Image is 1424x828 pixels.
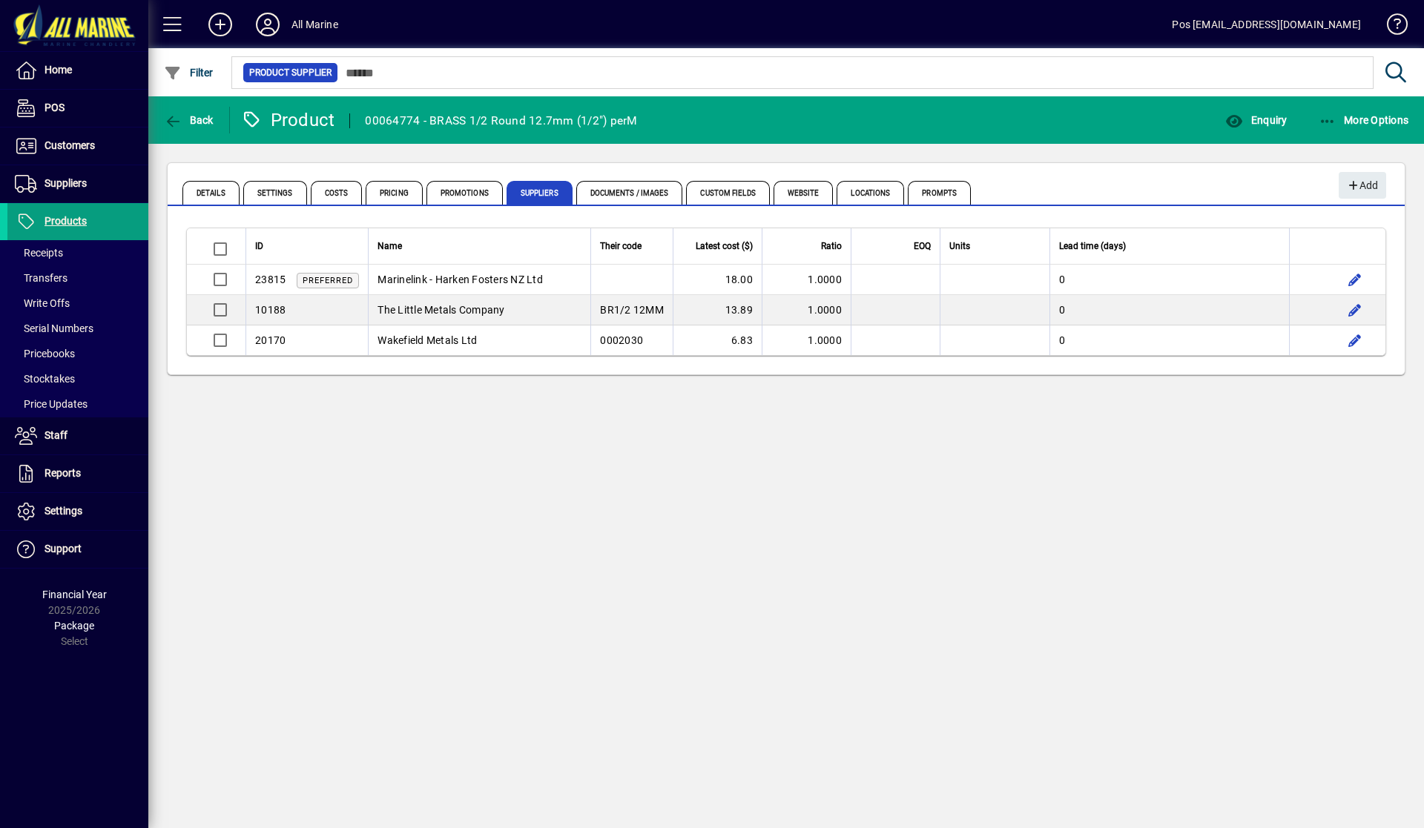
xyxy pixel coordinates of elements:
button: Profile [244,11,291,38]
span: Back [164,114,214,126]
span: Customers [44,139,95,151]
td: 13.89 [673,295,762,325]
span: Preferred [303,276,353,285]
span: Receipts [15,247,63,259]
span: Product Supplier [249,65,332,80]
span: Prompts [908,181,971,205]
button: Add [197,11,244,38]
button: Add [1339,172,1386,199]
button: Back [160,107,217,133]
span: Promotions [426,181,503,205]
td: 0 [1049,295,1289,325]
span: Custom Fields [686,181,769,205]
span: Stocktakes [15,373,75,385]
button: Edit [1343,298,1367,322]
button: Enquiry [1222,107,1290,133]
span: Package [54,620,94,632]
span: EOQ [914,238,931,254]
span: Their code [600,238,642,254]
td: 6.83 [673,325,762,355]
span: Reports [44,467,81,479]
td: 18.00 [673,265,762,295]
a: Price Updates [7,391,148,417]
span: Pricebooks [15,348,75,360]
span: Costs [311,181,363,205]
div: Product [241,108,335,132]
a: Staff [7,417,148,454]
td: 1.0000 [762,265,851,295]
a: Knowledge Base [1376,3,1405,51]
a: Pricebooks [7,341,148,366]
span: Latest cost ($) [696,238,753,254]
td: Wakefield Metals Ltd [368,325,590,355]
a: Receipts [7,240,148,265]
button: Edit [1343,268,1367,291]
a: Stocktakes [7,366,148,391]
span: Pricing [366,181,423,205]
span: Products [44,215,87,227]
span: Suppliers [507,181,573,205]
button: Filter [160,59,217,86]
span: Ratio [821,238,842,254]
div: Pos [EMAIL_ADDRESS][DOMAIN_NAME] [1172,13,1361,36]
span: Locations [837,181,904,205]
span: Financial Year [42,589,107,600]
span: ID [255,238,263,254]
span: Settings [44,505,82,517]
span: Website [774,181,834,205]
span: Staff [44,429,67,441]
span: Documents / Images [576,181,683,205]
a: Settings [7,493,148,530]
span: Details [182,181,240,205]
td: Marinelink - Harken Fosters NZ Ltd [368,265,590,295]
a: Serial Numbers [7,316,148,341]
a: Customers [7,127,148,165]
a: Suppliers [7,165,148,202]
td: The Little Metals Company [368,295,590,325]
span: Add [1346,173,1378,198]
button: Edit [1343,328,1367,352]
td: 1.0000 [762,325,851,355]
span: Enquiry [1225,114,1287,126]
a: Home [7,52,148,89]
span: Transfers [15,272,67,284]
span: Units [949,238,970,254]
span: POS [44,102,65,113]
app-page-header-button: Back [148,107,230,133]
a: Reports [7,455,148,492]
div: All Marine [291,13,338,36]
span: Serial Numbers [15,322,93,334]
td: 0 [1049,325,1289,355]
a: Support [7,531,148,568]
span: More Options [1319,114,1409,126]
a: POS [7,90,148,127]
span: Lead time (days) [1059,238,1126,254]
div: 10188 [255,302,286,317]
div: 23815 [255,272,286,288]
span: Suppliers [44,177,87,189]
td: 0002030 [590,325,673,355]
span: Write Offs [15,297,70,309]
a: Write Offs [7,291,148,316]
td: 0 [1049,265,1289,295]
span: Name [378,238,402,254]
span: Price Updates [15,398,88,410]
div: 20170 [255,333,286,348]
a: Transfers [7,265,148,291]
span: Support [44,543,82,554]
div: 00064774 - BRASS 1/2 Round 12.7mm (1/2") perM [365,109,637,133]
span: Settings [243,181,307,205]
span: Home [44,64,72,76]
span: Filter [164,67,214,79]
td: BR1/2 12MM [590,295,673,325]
td: 1.0000 [762,295,851,325]
button: More Options [1315,107,1413,133]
